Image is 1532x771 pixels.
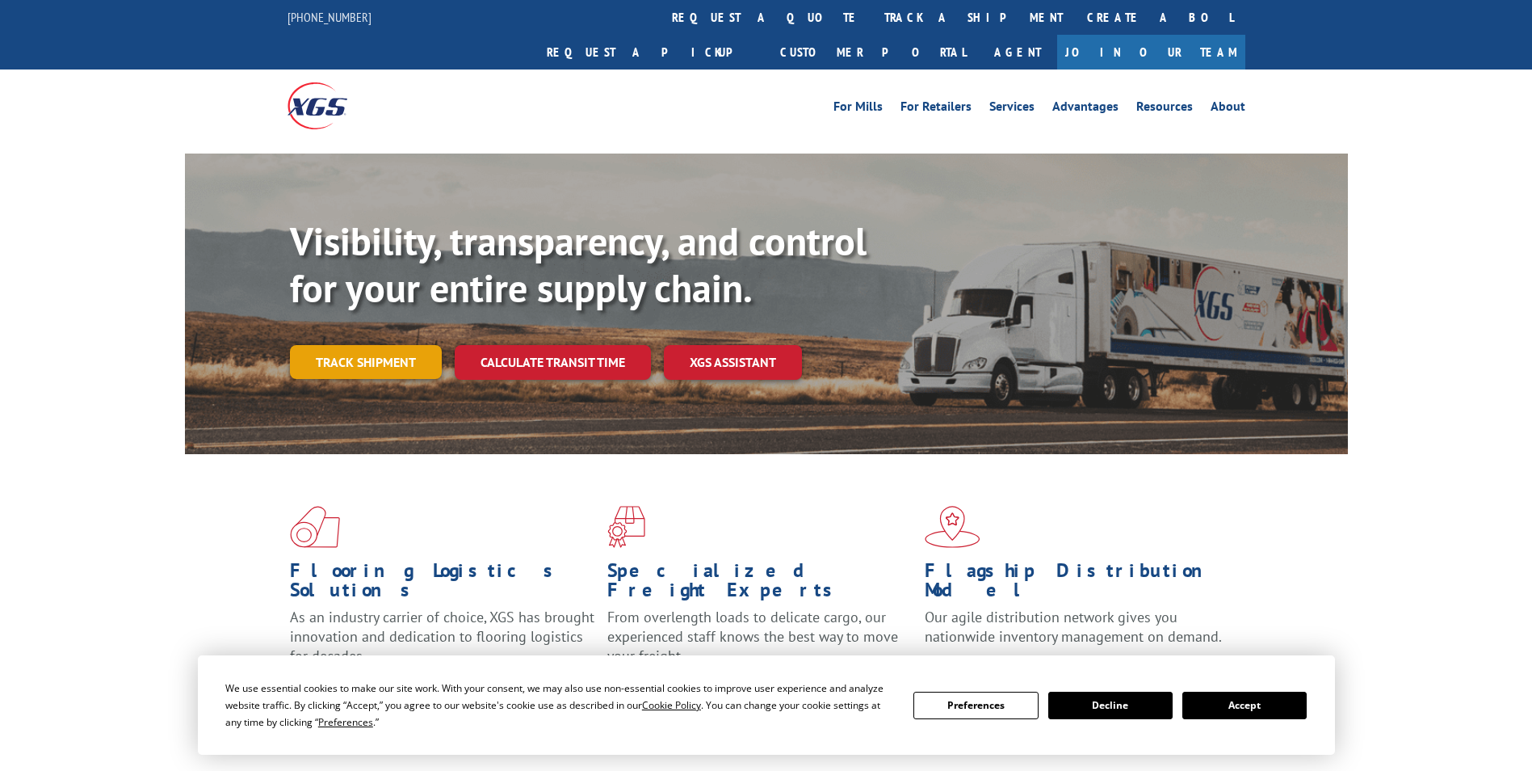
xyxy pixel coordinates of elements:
a: Request a pickup [535,35,768,70]
a: XGS ASSISTANT [664,345,802,380]
a: Customer Portal [768,35,978,70]
button: Preferences [913,692,1038,719]
h1: Specialized Freight Experts [607,561,913,608]
span: Our agile distribution network gives you nationwide inventory management on demand. [925,608,1222,646]
span: Cookie Policy [642,698,701,712]
span: Preferences [318,715,373,729]
a: [PHONE_NUMBER] [288,9,371,25]
a: Track shipment [290,345,442,379]
a: Agent [978,35,1057,70]
div: Cookie Consent Prompt [198,655,1335,755]
a: Advantages [1052,100,1119,118]
span: As an industry carrier of choice, XGS has brought innovation and dedication to flooring logistics... [290,608,594,665]
a: Calculate transit time [455,345,651,380]
a: Resources [1136,100,1193,118]
a: Join Our Team [1057,35,1245,70]
button: Accept [1182,692,1307,719]
b: Visibility, transparency, and control for your entire supply chain. [290,216,867,313]
img: xgs-icon-total-supply-chain-intelligence-red [290,506,340,548]
a: For Mills [833,100,883,118]
div: We use essential cookies to make our site work. With your consent, we may also use non-essential ... [225,680,894,731]
img: xgs-icon-focused-on-flooring-red [607,506,645,548]
h1: Flagship Distribution Model [925,561,1230,608]
a: About [1211,100,1245,118]
a: For Retailers [900,100,972,118]
a: Services [989,100,1035,118]
img: xgs-icon-flagship-distribution-model-red [925,506,980,548]
p: From overlength loads to delicate cargo, our experienced staff knows the best way to move your fr... [607,608,913,680]
h1: Flooring Logistics Solutions [290,561,595,608]
button: Decline [1048,692,1173,719]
